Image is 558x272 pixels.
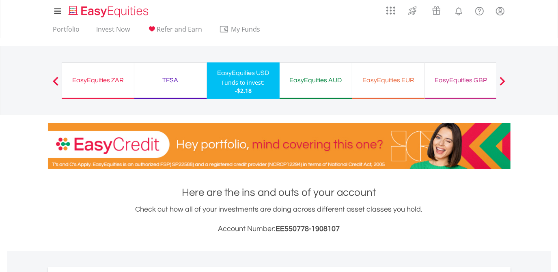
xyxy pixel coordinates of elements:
[144,25,206,38] a: Refer and Earn
[284,75,347,86] div: EasyEquities AUD
[212,67,275,79] div: EasyEquities USD
[48,123,511,169] img: EasyCredit Promotion Banner
[50,25,83,38] a: Portfolio
[219,24,272,34] span: My Funds
[406,4,419,17] img: thrive-v2.svg
[48,204,511,235] div: Check out how all of your investments are doing across different asset classes you hold.
[139,75,202,86] div: TFSA
[430,75,492,86] div: EasyEquities GBP
[67,5,152,18] img: EasyEquities_Logo.png
[276,225,340,233] span: EE550778-1908107
[430,4,443,17] img: vouchers-v2.svg
[235,87,252,94] span: -$2.18
[93,25,134,38] a: Invest Now
[424,2,448,17] a: Vouchers
[386,6,395,15] img: grid-menu-icon.svg
[222,79,265,87] div: Funds to invest:
[490,2,511,20] a: My Profile
[47,81,64,89] button: Previous
[157,25,203,34] span: Refer and Earn
[494,81,511,89] button: Next
[65,2,152,18] a: Home page
[48,185,511,200] h1: Here are the ins and outs of your account
[381,2,401,15] a: AppsGrid
[67,75,129,86] div: EasyEquities ZAR
[469,2,490,18] a: FAQ's and Support
[48,223,511,235] h3: Account Number:
[448,2,469,18] a: Notifications
[357,75,420,86] div: EasyEquities EUR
